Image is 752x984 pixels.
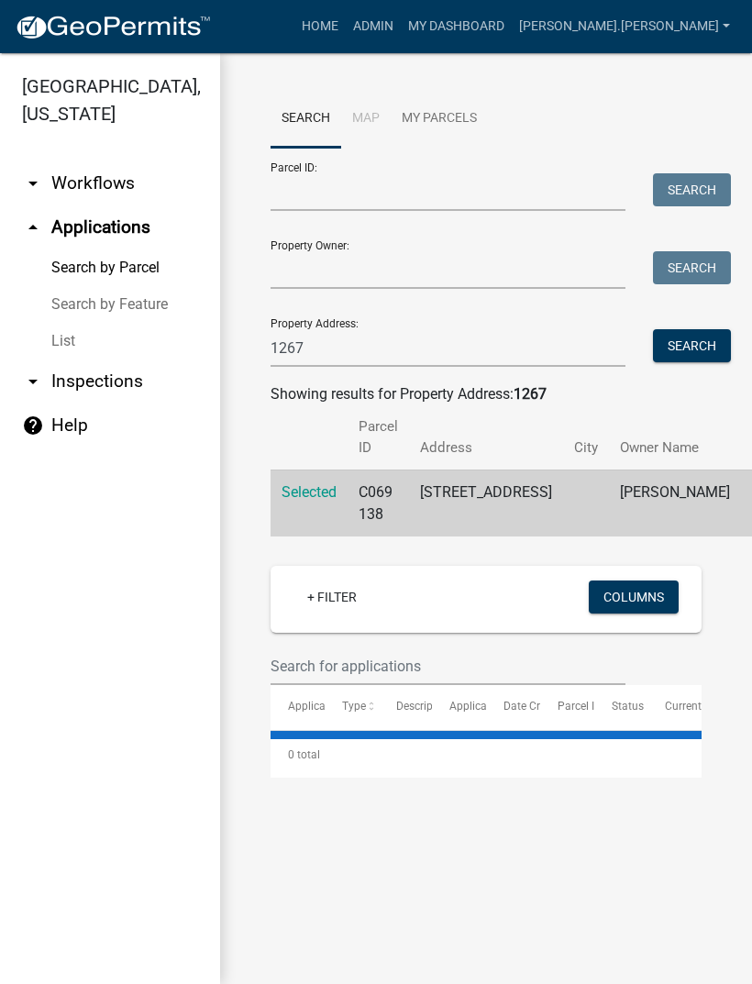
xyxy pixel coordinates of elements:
a: Selected [282,483,337,501]
span: Current Activity [665,700,741,713]
datatable-header-cell: Type [325,685,379,729]
a: My Parcels [391,90,488,149]
span: Parcel ID [558,700,602,713]
td: C069 138 [348,470,409,536]
datatable-header-cell: Status [594,685,648,729]
i: arrow_drop_down [22,172,44,194]
span: Type [342,700,366,713]
a: My Dashboard [401,9,512,44]
i: arrow_drop_down [22,370,44,392]
button: Columns [589,580,679,614]
datatable-header-cell: Description [379,685,433,729]
a: + Filter [293,580,371,614]
td: [PERSON_NAME] [609,470,741,536]
div: Showing results for Property Address: [271,383,702,405]
th: Owner Name [609,405,741,470]
th: Parcel ID [348,405,409,470]
span: Status [612,700,644,713]
span: Date Created [503,700,568,713]
td: [STREET_ADDRESS] [409,470,563,536]
span: Application Number [288,700,388,713]
span: Applicant [449,700,497,713]
button: Search [653,329,731,362]
strong: 1267 [514,385,547,403]
button: Search [653,173,731,206]
a: [PERSON_NAME].[PERSON_NAME] [512,9,737,44]
a: Home [294,9,346,44]
datatable-header-cell: Date Created [486,685,540,729]
i: help [22,415,44,437]
a: Search [271,90,341,149]
div: 0 total [271,732,702,778]
datatable-header-cell: Parcel ID [540,685,594,729]
datatable-header-cell: Current Activity [647,685,702,729]
th: City [563,405,609,470]
th: Address [409,405,563,470]
span: Description [396,700,452,713]
datatable-header-cell: Applicant [432,685,486,729]
i: arrow_drop_up [22,216,44,238]
a: Admin [346,9,401,44]
input: Search for applications [271,647,625,685]
datatable-header-cell: Application Number [271,685,325,729]
button: Search [653,251,731,284]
